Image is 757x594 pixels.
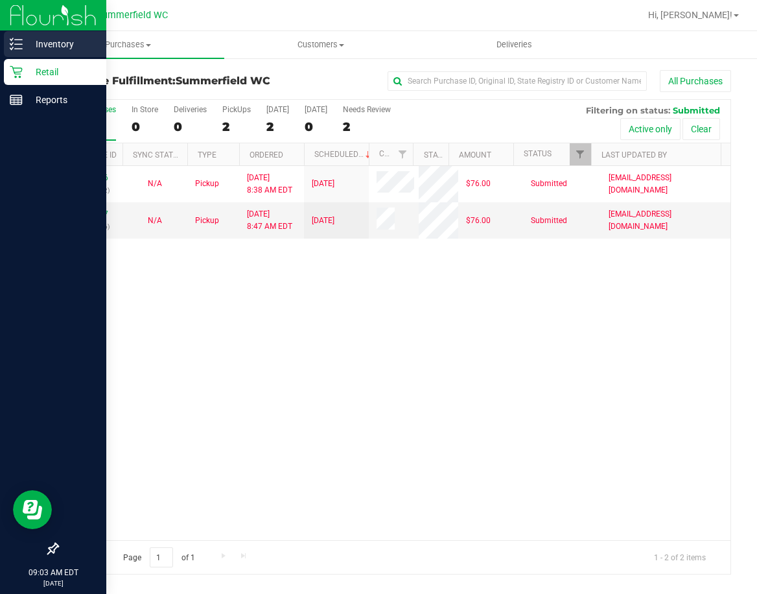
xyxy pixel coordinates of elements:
[586,105,670,115] span: Filtering on status:
[417,31,611,58] a: Deliveries
[97,10,168,21] span: Summerfield WC
[644,547,716,567] span: 1 - 2 of 2 items
[250,150,283,160] a: Ordered
[459,150,491,160] a: Amount
[343,119,391,134] div: 2
[531,178,567,190] span: Submitted
[23,36,100,52] p: Inventory
[479,39,550,51] span: Deliveries
[57,75,282,87] h3: Purchase Fulfillment:
[673,105,720,115] span: Submitted
[224,31,417,58] a: Customers
[23,92,100,108] p: Reports
[466,215,491,227] span: $76.00
[222,105,251,114] div: PickUps
[424,150,492,160] a: State Registry ID
[148,178,162,190] button: N/A
[682,118,720,140] button: Clear
[391,143,413,165] a: Filter
[10,38,23,51] inline-svg: Inventory
[222,119,251,134] div: 2
[531,215,567,227] span: Submitted
[660,70,731,92] button: All Purchases
[225,39,417,51] span: Customers
[112,547,205,567] span: Page of 1
[266,105,289,114] div: [DATE]
[305,119,327,134] div: 0
[148,215,162,227] button: N/A
[133,150,183,160] a: Sync Status
[305,105,327,114] div: [DATE]
[620,118,681,140] button: Active only
[148,216,162,225] span: Not Applicable
[148,179,162,188] span: Not Applicable
[150,547,173,567] input: 1
[195,178,219,190] span: Pickup
[174,119,207,134] div: 0
[379,149,419,158] a: Customer
[609,172,723,196] span: [EMAIL_ADDRESS][DOMAIN_NAME]
[343,105,391,114] div: Needs Review
[6,578,100,588] p: [DATE]
[132,119,158,134] div: 0
[314,150,373,159] a: Scheduled
[174,105,207,114] div: Deliveries
[524,149,552,158] a: Status
[609,208,723,233] span: [EMAIL_ADDRESS][DOMAIN_NAME]
[6,567,100,578] p: 09:03 AM EDT
[10,65,23,78] inline-svg: Retail
[13,490,52,529] iframe: Resource center
[31,39,224,51] span: Purchases
[10,93,23,106] inline-svg: Reports
[132,105,158,114] div: In Store
[176,75,270,87] span: Summerfield WC
[601,150,667,160] a: Last Updated By
[312,178,334,190] span: [DATE]
[247,172,292,196] span: [DATE] 8:38 AM EDT
[247,208,292,233] span: [DATE] 8:47 AM EDT
[312,215,334,227] span: [DATE]
[195,215,219,227] span: Pickup
[466,178,491,190] span: $76.00
[648,10,732,20] span: Hi, [PERSON_NAME]!
[198,150,216,160] a: Type
[31,31,224,58] a: Purchases
[570,143,591,165] a: Filter
[23,64,100,80] p: Retail
[266,119,289,134] div: 2
[388,71,647,91] input: Search Purchase ID, Original ID, State Registry ID or Customer Name...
